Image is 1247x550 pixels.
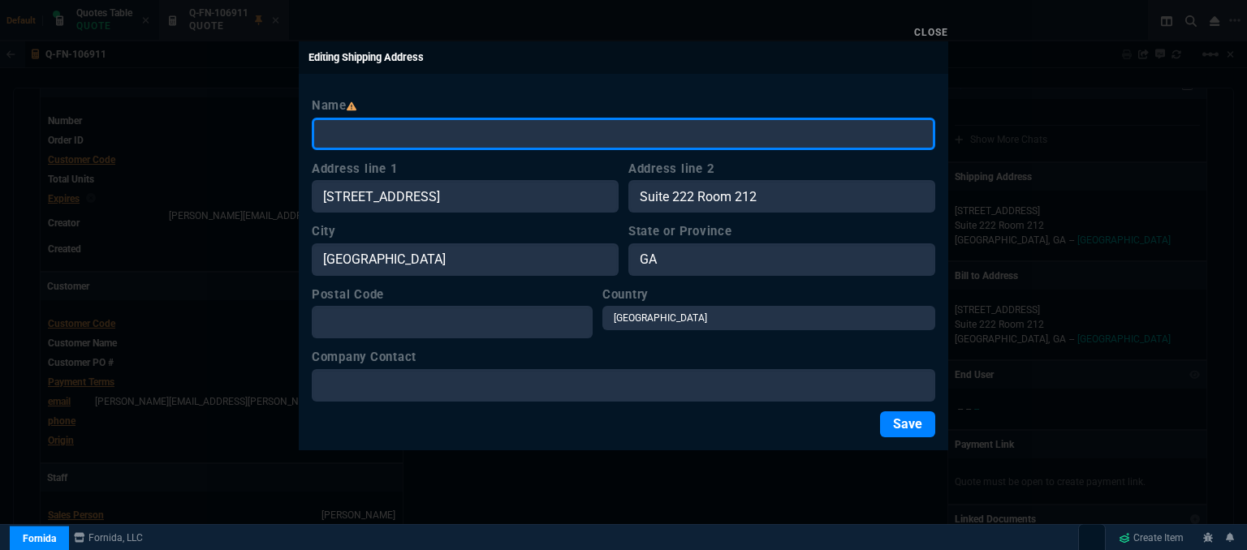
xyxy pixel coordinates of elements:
[312,222,619,240] label: City
[880,411,935,437] button: Save
[1112,526,1190,550] a: Create Item
[312,286,593,303] label: Postal Code
[602,286,935,303] label: Country
[628,160,935,178] label: Address line 2
[69,531,148,545] a: msbcCompanyName
[312,160,619,178] label: Address line 1
[628,222,935,240] label: State or Province
[312,348,935,366] label: Company Contact
[312,97,935,114] label: Name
